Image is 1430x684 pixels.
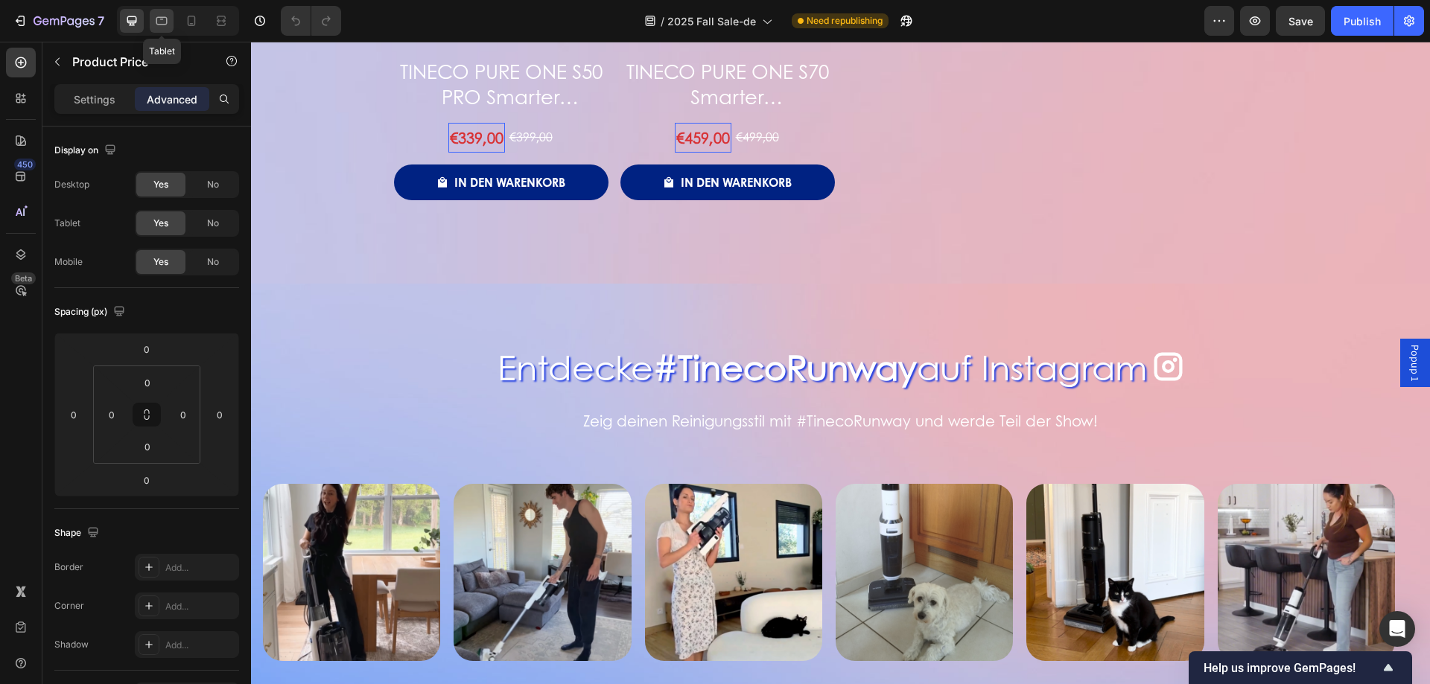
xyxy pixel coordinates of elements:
[207,255,219,269] span: No
[54,255,83,269] div: Mobile
[402,300,666,349] strong: #TinecoRunway
[251,42,1430,684] iframe: To enrich screen reader interactions, please activate Accessibility in Grammarly extension settings
[483,83,530,108] div: €499,00
[1331,6,1394,36] button: Publish
[74,92,115,107] p: Settings
[661,13,664,29] span: /
[369,16,584,69] a: TINECO PURE ONE S70 Smarter Akkustaubsauger
[585,442,762,619] img: [object Object]
[132,338,162,360] input: 0
[54,599,84,613] div: Corner
[54,302,128,322] div: Spacing (px)
[54,523,102,543] div: Shape
[132,469,162,491] input: 0
[54,178,89,191] div: Desktop
[143,16,357,69] a: TINECO PURE ONE S50 PRO Smarter Akkustaubsauger
[203,132,314,150] div: In den Warenkorb
[207,178,219,191] span: No
[144,365,1035,392] p: Zeig deinen Reinigungsstil mit #TinecoRunway und werde Teil der Show!
[281,6,341,36] div: Undo/Redo
[63,403,85,426] input: 0
[424,81,480,111] div: €459,00
[12,442,189,619] img: [object Object]
[153,217,168,230] span: Yes
[143,123,357,159] button: In den Warenkorb
[54,217,80,230] div: Tablet
[1276,6,1325,36] button: Save
[257,83,303,108] div: €399,00
[245,301,897,349] h2: Entdecke auf Instagram
[54,141,119,161] div: Display on
[165,639,235,652] div: Add...
[165,561,235,575] div: Add...
[967,442,1144,619] img: gempages_490429751039624071-bfa5525b-4efb-4522-81b0-98d585b27399.png
[197,81,254,111] div: €339,00
[14,159,36,170] div: 450
[133,371,162,394] input: 0px
[54,560,83,574] div: Border
[1379,611,1415,647] div: Open Intercom Messenger
[165,600,235,613] div: Add...
[172,403,194,426] input: 0px
[153,255,168,269] span: Yes
[6,6,111,36] button: 7
[203,442,380,619] img: [object Object]
[369,123,584,159] button: In den Warenkorb
[207,217,219,230] span: No
[1204,659,1397,677] button: Show survey - Help us improve GemPages!
[1204,661,1379,675] span: Help us improve GemPages!
[1157,303,1172,339] span: Popup 1
[209,403,231,426] input: 0
[430,132,541,150] div: In den Warenkorb
[72,53,199,71] p: Product Price
[147,92,197,107] p: Advanced
[394,442,571,619] img: [object Object]
[807,14,883,28] span: Need republishing
[1288,15,1313,28] span: Save
[775,442,953,619] img: [object Object]
[1344,13,1381,29] div: Publish
[54,638,89,651] div: Shadow
[101,403,123,426] input: 0px
[667,13,756,29] span: 2025 Fall Sale-de
[98,12,104,30] p: 7
[11,272,36,284] div: Beta
[133,435,162,458] input: 0px
[153,178,168,191] span: Yes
